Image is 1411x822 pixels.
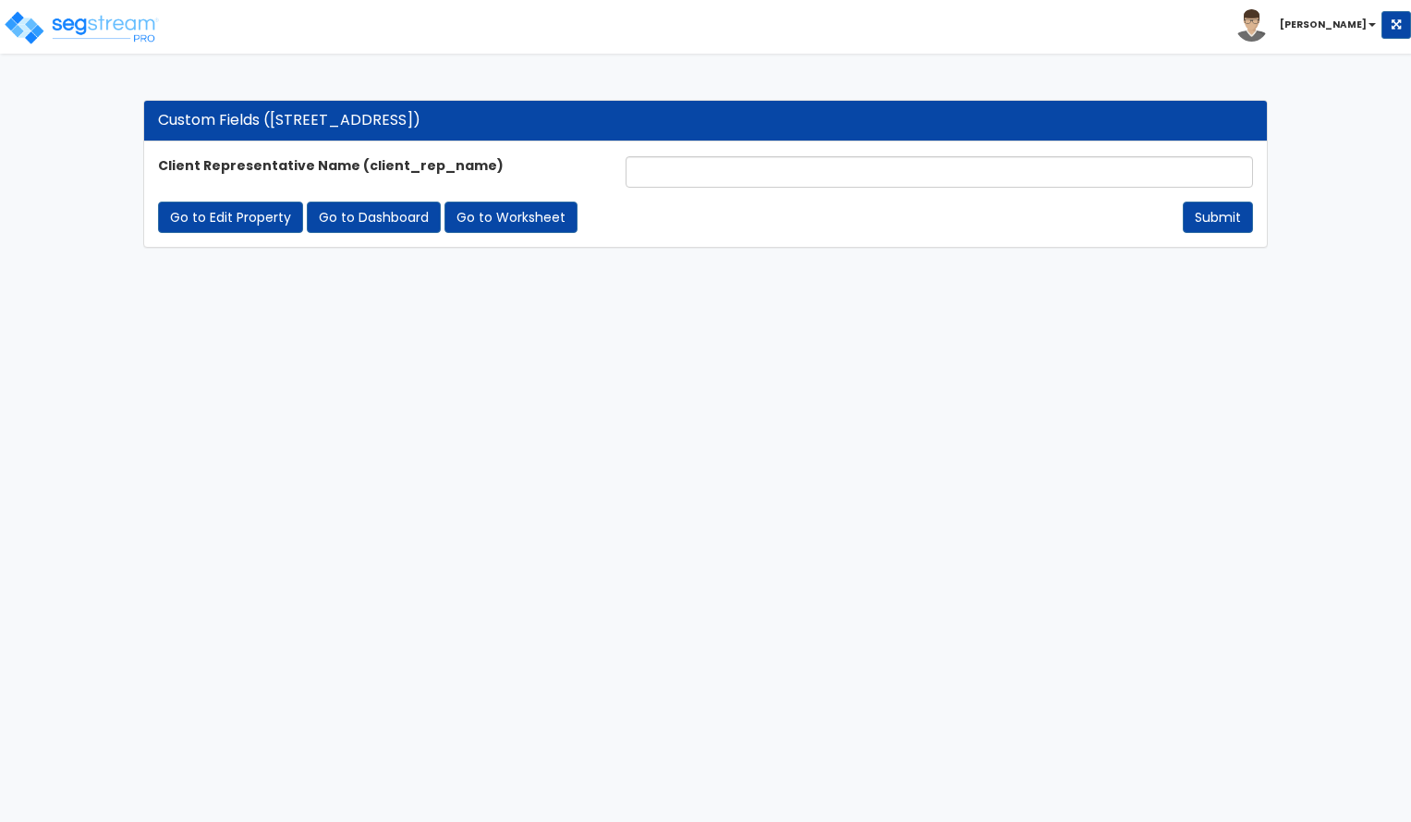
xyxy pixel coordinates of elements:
[144,156,612,175] label: Client Representative Name (client_rep_name)
[158,202,303,233] a: Go to Edit Property
[1280,18,1367,31] b: [PERSON_NAME]
[1183,202,1253,233] button: Submit
[1235,9,1268,42] img: avatar.png
[3,9,160,46] img: logo_pro_r.png
[158,110,1254,131] div: Custom Fields ([STREET_ADDRESS])
[444,202,578,233] a: Go to Worksheet
[307,202,441,233] a: Go to Dashboard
